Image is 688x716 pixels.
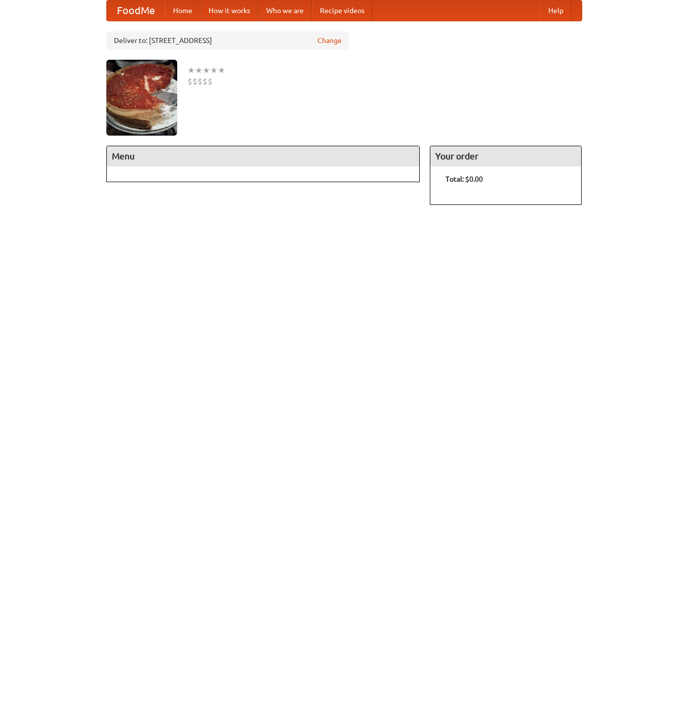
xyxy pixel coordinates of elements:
a: FoodMe [107,1,165,21]
h4: Your order [430,146,581,166]
div: Deliver to: [STREET_ADDRESS] [106,31,349,50]
li: ★ [203,65,210,76]
a: Help [540,1,572,21]
a: How it works [200,1,258,21]
li: ★ [218,65,225,76]
li: ★ [187,65,195,76]
li: $ [197,76,203,87]
li: $ [203,76,208,87]
h4: Menu [107,146,420,166]
img: angular.jpg [106,60,177,136]
li: $ [208,76,213,87]
a: Who we are [258,1,312,21]
a: Recipe videos [312,1,373,21]
li: ★ [210,65,218,76]
a: Change [317,35,342,46]
a: Home [165,1,200,21]
li: $ [192,76,197,87]
b: Total: $0.00 [446,175,483,183]
li: ★ [195,65,203,76]
li: $ [187,76,192,87]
